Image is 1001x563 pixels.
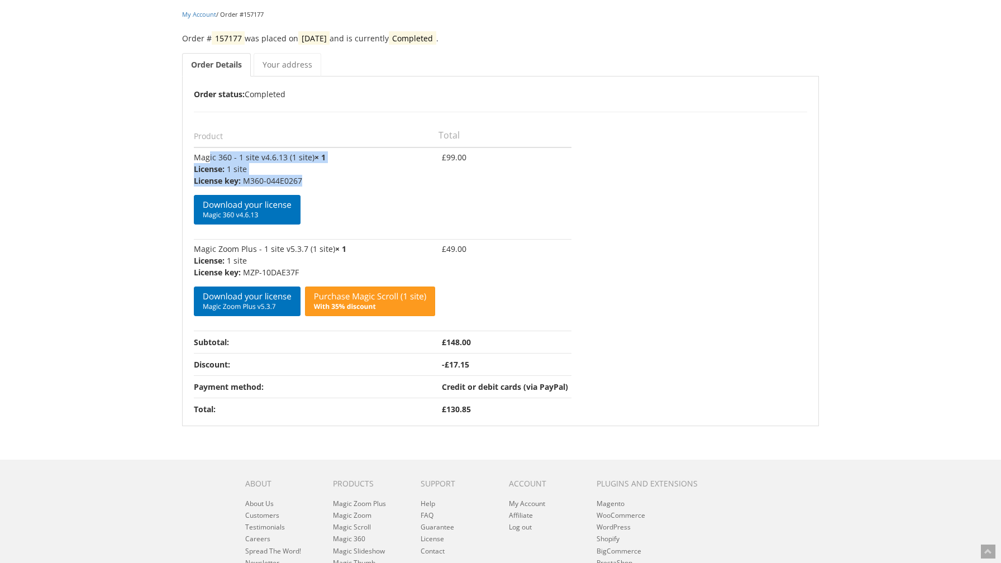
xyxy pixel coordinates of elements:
a: Magic 360 [333,534,365,543]
th: Subtotal: [194,331,438,353]
mark: [DATE] [298,31,330,45]
span: £ [445,359,449,370]
th: Product [194,123,438,147]
strong: × 1 [335,244,346,254]
a: Magic Zoom Plus [333,499,386,508]
th: Discount: [194,353,438,375]
p: Order # was placed on and is currently . [182,32,819,45]
p: 1 site [194,163,435,175]
a: Careers [245,534,270,543]
h6: Plugins and extensions [597,479,712,488]
a: BigCommerce [597,546,641,556]
a: Magento [597,499,625,508]
th: Total: [194,398,438,420]
h6: About [245,479,316,488]
a: My Account [509,499,545,508]
span: £ [442,337,446,347]
a: Affiliate [509,510,533,520]
p: Completed [194,88,807,101]
mark: Completed [389,31,436,45]
a: My Account [182,10,216,18]
td: Magic 360 - 1 site v4.6.13 (1 site) [194,147,438,239]
a: License [421,534,444,543]
span: Magic Zoom Plus v5.3.7 [203,302,292,311]
td: - [438,353,571,375]
th: Total [438,123,571,147]
p: M360-044E0267 [194,175,435,187]
a: Spread The Word! [245,546,301,556]
a: Log out [509,522,532,532]
a: Contact [421,546,445,556]
a: Customers [245,510,279,520]
a: Order Details [182,53,251,77]
a: WordPress [597,522,631,532]
strong: × 1 [314,152,326,163]
h6: Account [509,479,580,488]
mark: 157177 [212,31,245,45]
strong: License: [194,163,225,175]
a: Magic Slideshow [333,546,385,556]
bdi: 130.85 [442,404,471,414]
span: £ [442,152,446,163]
b: With 35% discount [314,302,376,311]
nav: / Order #157177 [182,8,819,21]
h6: Support [421,479,492,488]
bdi: 17.15 [445,359,469,370]
a: Guarantee [421,522,454,532]
td: Credit or debit cards (via PayPal) [438,375,571,398]
bdi: 99.00 [442,152,466,163]
span: Magic 360 v4.6.13 [203,211,292,220]
a: FAQ [421,510,433,520]
b: Order status: [194,89,245,99]
strong: License key: [194,266,241,278]
a: Testimonials [245,522,285,532]
a: Magic Scroll [333,522,371,532]
th: Payment method: [194,375,438,398]
a: Help [421,499,435,508]
a: Download your licenseMagic 360 v4.6.13 [194,195,301,225]
strong: License key: [194,175,241,187]
a: Your address [254,53,321,77]
strong: License: [194,255,225,266]
td: Magic Zoom Plus - 1 site v5.3.7 (1 site) [194,239,438,331]
p: 1 site [194,255,435,266]
a: WooCommerce [597,510,645,520]
a: Download your licenseMagic Zoom Plus v5.3.7 [194,287,301,316]
a: Magic Zoom [333,510,371,520]
h6: Products [333,479,404,488]
a: About Us [245,499,274,508]
span: £ [442,404,446,414]
span: £ [442,244,446,254]
bdi: 49.00 [442,244,466,254]
bdi: 148.00 [442,337,471,347]
a: Purchase Magic Scroll (1 site)With 35% discount [305,287,435,316]
p: MZP-10DAE37F [194,266,435,278]
a: Shopify [597,534,619,543]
